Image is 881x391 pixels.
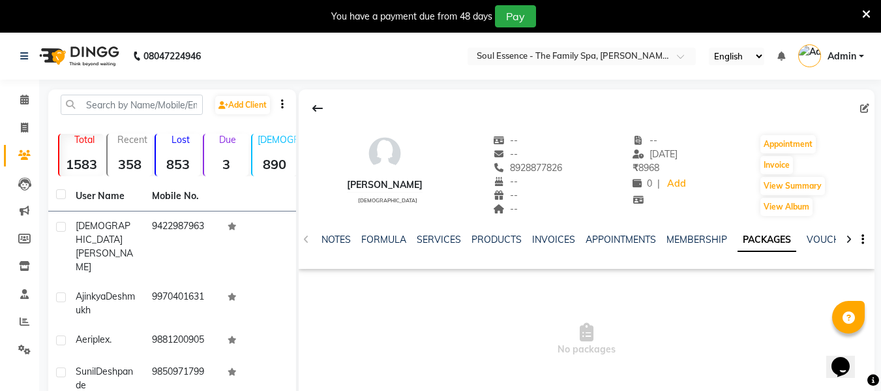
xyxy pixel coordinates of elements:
span: . [110,334,112,345]
p: Lost [161,134,200,146]
strong: 853 [156,156,200,172]
span: Aeriplex [76,334,110,345]
img: Admin [798,44,821,67]
p: Recent [113,134,152,146]
div: Back to Client [304,96,331,121]
a: APPOINTMENTS [586,234,656,245]
a: MEMBERSHIP [666,234,727,245]
span: ₹ [633,162,638,174]
td: 9881200905 [144,325,220,357]
span: -- [493,148,518,160]
span: Deshmukh [76,290,135,316]
button: Appointment [760,135,816,153]
span: | [657,177,660,191]
b: 08047224946 [143,38,201,74]
p: [DEMOGRAPHIC_DATA] [258,134,297,146]
strong: 890 [252,156,297,172]
iframe: chat widget [826,339,868,378]
strong: 358 [108,156,152,172]
button: Pay [495,5,536,27]
strong: 3 [204,156,248,172]
th: User Name [68,181,144,211]
button: View Summary [760,177,825,195]
span: 8968 [633,162,659,174]
span: [DATE] [633,148,678,160]
a: Add Client [215,96,270,114]
a: NOTES [321,234,351,245]
span: -- [493,203,518,215]
span: -- [493,134,518,146]
a: SERVICES [417,234,461,245]
img: avatar [365,134,404,173]
span: Sunil [76,366,96,377]
span: [DEMOGRAPHIC_DATA] [76,220,130,245]
td: 9970401631 [144,282,220,325]
a: VOUCHERS [807,234,858,245]
th: Mobile No. [144,181,220,211]
button: Invoice [760,156,793,174]
a: PRODUCTS [471,234,522,245]
span: 0 [633,178,652,189]
input: Search by Name/Mobile/Email/Code [61,95,203,115]
img: logo [33,38,123,74]
span: [DEMOGRAPHIC_DATA] [358,197,417,204]
button: View Album [760,198,813,216]
span: 8928877826 [493,162,562,174]
span: -- [633,134,657,146]
span: -- [493,189,518,201]
a: Add [665,175,688,193]
a: INVOICES [532,234,575,245]
div: You have a payment due from 48 days [331,10,492,23]
div: [PERSON_NAME] [347,178,423,192]
p: Total [65,134,104,146]
span: -- [493,176,518,187]
strong: 1583 [59,156,104,172]
a: FORMULA [361,234,406,245]
td: 9422987963 [144,211,220,282]
a: PACKAGES [738,228,796,252]
span: Ajinkya [76,290,106,302]
span: Admin [828,50,856,63]
p: Due [207,134,248,146]
span: Deshpande [76,366,133,391]
span: [PERSON_NAME] [76,247,133,273]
